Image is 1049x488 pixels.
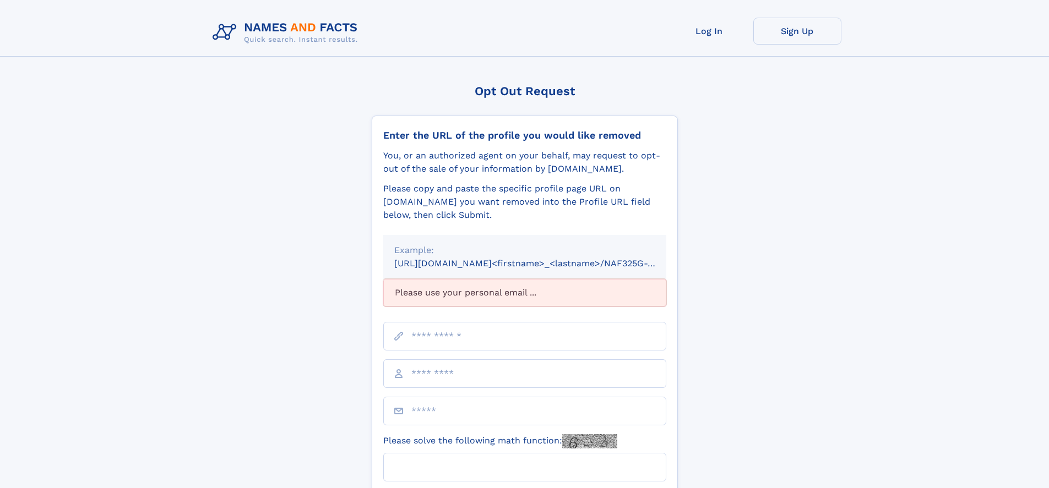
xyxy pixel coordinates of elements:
img: Logo Names and Facts [208,18,367,47]
div: Enter the URL of the profile you would like removed [383,129,666,141]
div: Please use your personal email ... [383,279,666,306]
small: [URL][DOMAIN_NAME]<firstname>_<lastname>/NAF325G-xxxxxxxx [394,258,687,268]
label: Please solve the following math function: [383,434,617,448]
a: Sign Up [753,18,841,45]
div: You, or an authorized agent on your behalf, may request to opt-out of the sale of your informatio... [383,149,666,176]
a: Log In [665,18,753,45]
div: Please copy and paste the specific profile page URL on [DOMAIN_NAME] you want removed into the Pr... [383,182,666,222]
div: Example: [394,244,655,257]
div: Opt Out Request [372,84,678,98]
